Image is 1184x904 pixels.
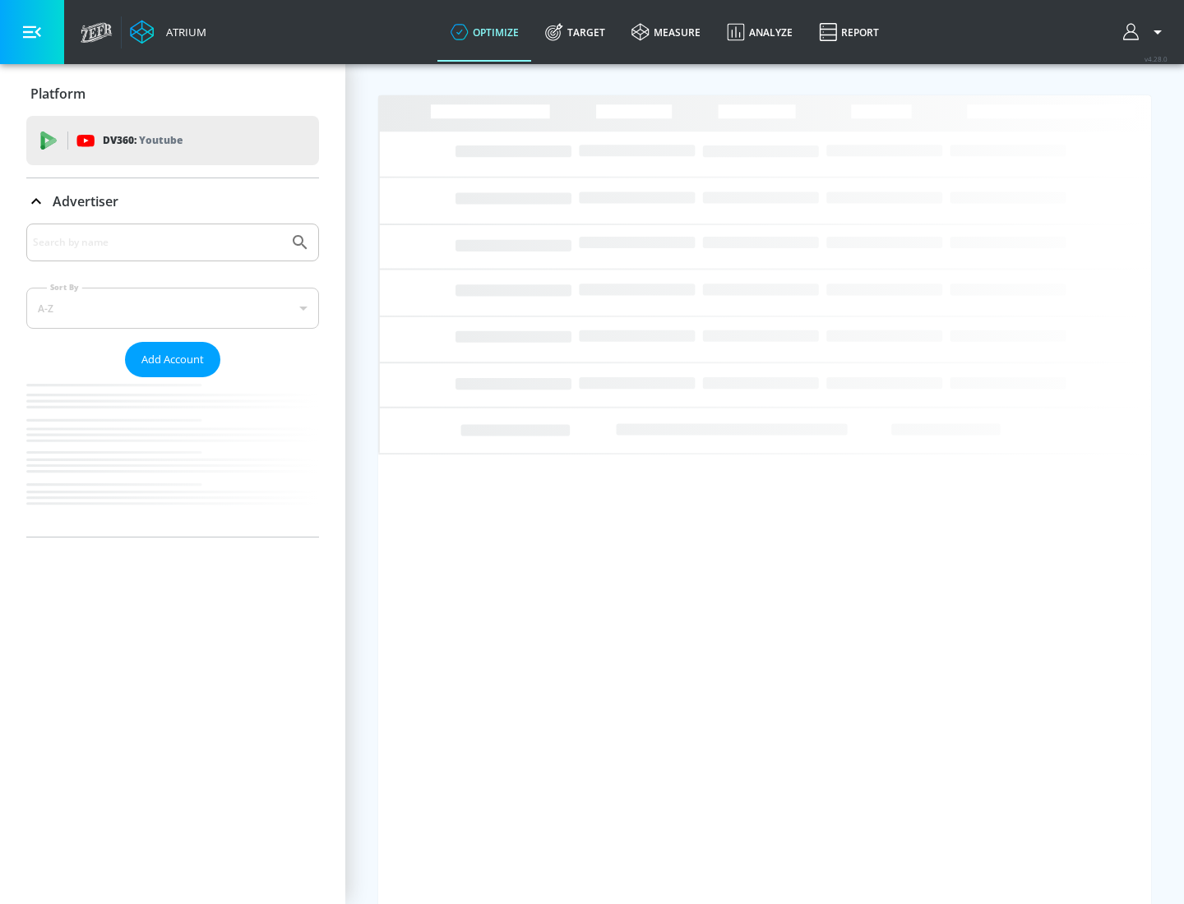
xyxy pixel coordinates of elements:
div: Advertiser [26,178,319,224]
p: Advertiser [53,192,118,210]
a: Analyze [714,2,806,62]
a: Target [532,2,618,62]
div: A-Z [26,288,319,329]
div: Platform [26,71,319,117]
a: Report [806,2,892,62]
div: Advertiser [26,224,319,537]
a: Atrium [130,20,206,44]
label: Sort By [47,282,82,293]
div: Atrium [160,25,206,39]
div: DV360: Youtube [26,116,319,165]
p: DV360: [103,131,183,150]
a: measure [618,2,714,62]
input: Search by name [33,232,282,253]
p: Platform [30,85,86,103]
button: Add Account [125,342,220,377]
p: Youtube [139,131,183,149]
a: optimize [437,2,532,62]
span: Add Account [141,350,204,369]
span: v 4.28.0 [1145,54,1168,63]
nav: list of Advertiser [26,377,319,537]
